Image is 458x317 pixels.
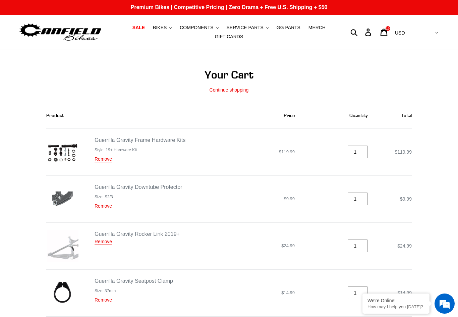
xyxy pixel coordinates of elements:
a: GIFT CARDS [212,32,247,41]
span: $9.99 [284,196,295,201]
th: Price [211,103,302,129]
span: SALE [132,25,145,31]
a: GG PARTS [273,23,304,32]
a: Continue shopping [210,87,249,93]
span: $119.99 [279,149,295,154]
button: BIKES [150,23,175,32]
button: COMPONENTS [176,23,222,32]
ul: Product details [95,146,185,153]
img: Guerrilla Gravity Frame Hardware Kits [47,136,78,168]
span: SERVICE PARTS [226,25,263,31]
th: Total [375,103,412,129]
a: MERCH [305,23,329,32]
a: Remove Guerrilla Gravity Downtube Protector - S2/3 [95,203,112,209]
span: $119.99 [395,149,412,155]
th: Quantity [302,103,375,129]
a: SALE [129,23,148,32]
li: Size: 37mm [95,288,173,294]
span: GIFT CARDS [215,34,243,40]
a: Guerrilla Gravity Seatpost Clamp [95,278,173,284]
span: $24.99 [281,243,295,248]
span: $14.99 [397,290,412,296]
a: Remove Guerrilla Gravity Seatpost Clamp - 37mm [95,297,112,303]
a: Guerrilla Gravity Downtube Protector [95,184,182,190]
p: How may I help you today? [367,304,424,309]
span: $24.99 [397,243,412,249]
h1: Your Cart [46,68,412,81]
span: $9.99 [400,196,412,202]
div: We're Online! [367,298,424,303]
li: Size: S2/3 [95,194,182,200]
li: Style: 19+ Hardware Kit [95,147,185,153]
span: BIKES [153,25,167,31]
span: MERCH [308,25,326,31]
ul: Product details [95,193,182,200]
th: Product [46,103,211,129]
img: Canfield Bikes [18,22,102,43]
a: Guerrilla Gravity Rocker Link 2019+ [95,231,180,237]
a: Remove Guerrilla Gravity Frame Hardware Kits - 19+ Hardware Kit [95,156,112,162]
span: GG PARTS [277,25,300,31]
img: Guerrilla Gravity Downtube Protector [47,183,78,215]
span: $14.99 [281,290,295,295]
button: SERVICE PARTS [223,23,272,32]
img: Guerrilla Gravity Seatpost Clamp [47,277,78,309]
a: Remove Guerrilla Gravity Rocker Link 2019+ [95,239,112,245]
a: Guerrilla Gravity Frame Hardware Kits [95,137,185,143]
ul: Product details [95,286,173,294]
a: 10 [377,25,392,40]
span: COMPONENTS [180,25,213,31]
span: 10 [386,27,390,30]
